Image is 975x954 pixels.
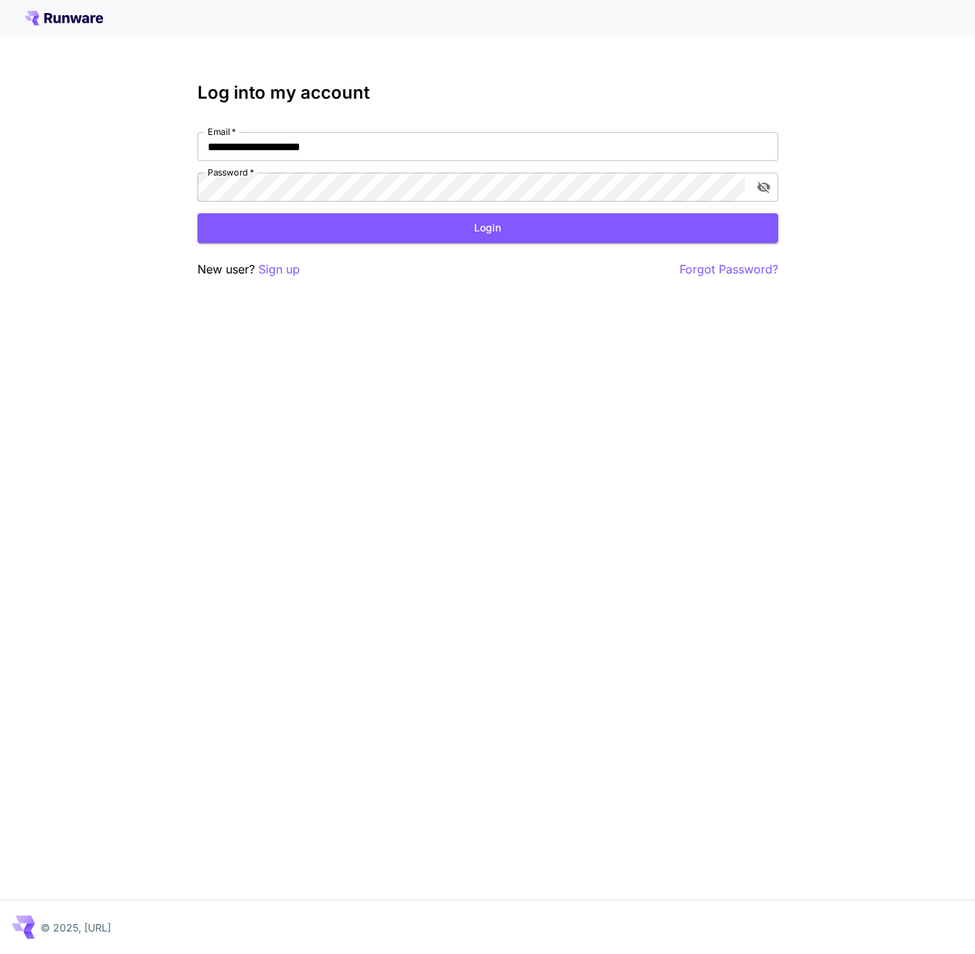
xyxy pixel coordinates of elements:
[751,174,777,200] button: toggle password visibility
[197,83,778,103] h3: Log into my account
[680,260,778,279] button: Forgot Password?
[258,260,300,279] button: Sign up
[208,126,236,138] label: Email
[41,920,111,935] p: © 2025, [URL]
[197,260,300,279] p: New user?
[197,213,778,243] button: Login
[208,166,254,178] label: Password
